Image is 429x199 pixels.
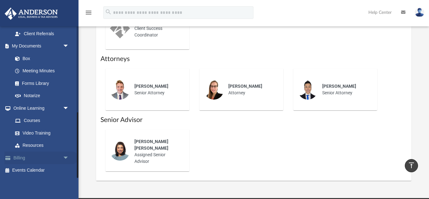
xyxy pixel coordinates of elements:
[130,14,185,43] div: Client Success Coordinator
[322,84,356,89] span: [PERSON_NAME]
[3,8,60,20] img: Anderson Advisors Platinum Portal
[4,40,75,53] a: My Documentsarrow_drop_down
[105,8,112,15] i: search
[9,77,72,90] a: Forms Library
[4,102,75,114] a: Online Learningarrow_drop_down
[4,164,79,177] a: Events Calendar
[405,159,418,172] a: vertical_align_top
[110,18,130,38] img: thumbnail
[85,12,92,16] a: menu
[134,84,168,89] span: [PERSON_NAME]
[9,127,72,139] a: Video Training
[9,27,75,40] a: Client Referrals
[130,79,185,101] div: Senior Attorney
[110,80,130,100] img: thumbnail
[63,40,75,53] span: arrow_drop_down
[9,52,72,65] a: Box
[9,65,75,77] a: Meeting Minutes
[9,90,75,102] a: Notarize
[110,141,130,161] img: thumbnail
[63,102,75,115] span: arrow_drop_down
[298,80,318,100] img: thumbnail
[4,152,79,164] a: Billingarrow_drop_down
[100,54,407,64] h1: Attorneys
[100,115,407,124] h1: Senior Advisor
[318,79,373,101] div: Senior Attorney
[204,80,224,100] img: thumbnail
[130,134,185,169] div: Assigned Senior Advisor
[415,8,424,17] img: User Pic
[408,162,415,169] i: vertical_align_top
[9,114,75,127] a: Courses
[9,139,75,152] a: Resources
[85,9,92,16] i: menu
[224,79,279,101] div: Attorney
[63,152,75,164] span: arrow_drop_down
[134,139,168,151] span: [PERSON_NAME] [PERSON_NAME]
[228,84,262,89] span: [PERSON_NAME]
